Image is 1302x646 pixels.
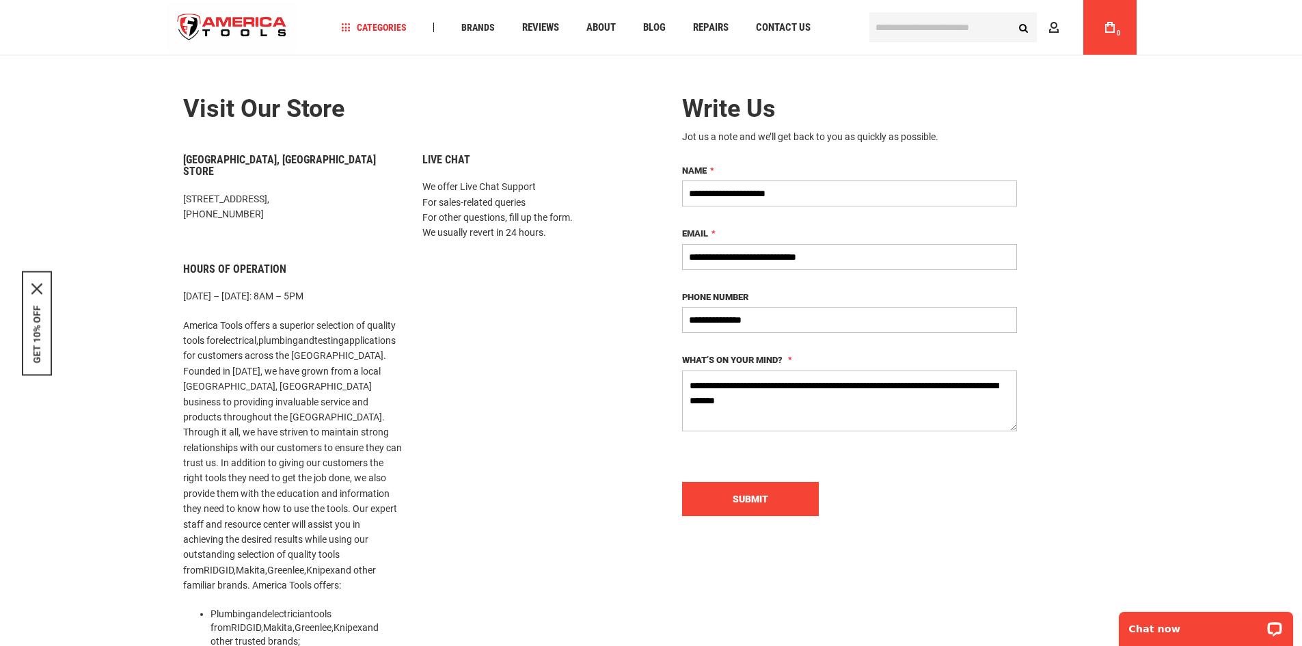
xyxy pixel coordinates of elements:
h6: [GEOGRAPHIC_DATA], [GEOGRAPHIC_DATA] Store [183,154,402,178]
h6: Hours of Operation [183,263,402,275]
a: Makita [263,622,293,633]
p: [STREET_ADDRESS], [PHONE_NUMBER] [183,191,402,222]
a: store logo [166,2,299,53]
a: Knipex [306,565,335,576]
p: America Tools offers a superior selection of quality tools for , and applications for customers a... [183,318,402,593]
a: Makita [236,565,265,576]
a: Reviews [516,18,565,37]
iframe: LiveChat chat widget [1110,603,1302,646]
a: Knipex [334,622,362,633]
span: About [586,23,616,33]
a: testing [314,335,344,346]
a: electrical [219,335,256,346]
a: Brands [455,18,501,37]
span: Categories [341,23,407,32]
a: plumbing [258,335,298,346]
span: Phone Number [682,292,748,302]
a: Greenlee [295,622,331,633]
a: RIDGID [204,565,234,576]
span: Email [682,228,708,239]
span: Name [682,165,707,176]
span: Write Us [682,94,776,123]
span: Submit [733,494,768,504]
button: Search [1011,14,1037,40]
a: Blog [637,18,672,37]
span: 0 [1117,29,1121,37]
span: Blog [643,23,666,33]
a: Categories [335,18,413,37]
a: RIDGID [231,622,261,633]
button: GET 10% OFF [31,305,42,363]
p: We offer Live Chat Support For sales-related queries For other questions, fill up the form. We us... [422,179,641,241]
button: Close [31,283,42,294]
h2: Visit our store [183,96,641,123]
span: Repairs [693,23,729,33]
a: Contact Us [750,18,817,37]
span: Reviews [522,23,559,33]
a: Repairs [687,18,735,37]
button: Submit [682,482,819,516]
span: Contact Us [756,23,811,33]
img: America Tools [166,2,299,53]
a: Greenlee [267,565,304,576]
a: Plumbing [211,608,251,619]
div: Jot us a note and we’ll get back to you as quickly as possible. [682,130,1017,144]
p: [DATE] – [DATE]: 8AM – 5PM [183,288,402,304]
a: About [580,18,622,37]
span: Brands [461,23,495,32]
h6: Live Chat [422,154,641,166]
a: electrician [267,608,310,619]
svg: close icon [31,283,42,294]
span: What’s on your mind? [682,355,783,365]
